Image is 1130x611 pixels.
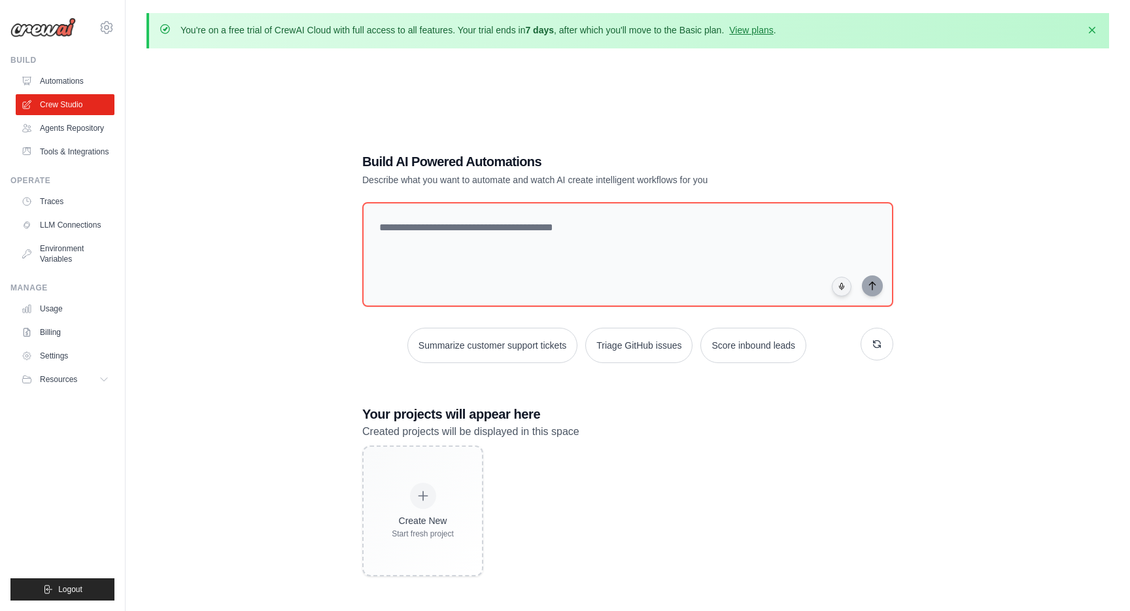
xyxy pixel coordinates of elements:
div: Build [10,55,114,65]
p: Created projects will be displayed in this space [362,423,893,440]
a: Billing [16,322,114,343]
a: LLM Connections [16,215,114,236]
a: Tools & Integrations [16,141,114,162]
p: Describe what you want to automate and watch AI create intelligent workflows for you [362,173,802,186]
div: Operate [10,175,114,186]
img: Logo [10,18,76,37]
button: Get new suggestions [861,328,893,360]
button: Score inbound leads [700,328,806,363]
span: Logout [58,584,82,595]
button: Logout [10,578,114,601]
a: Agents Repository [16,118,114,139]
div: Manage [10,283,114,293]
span: Resources [40,374,77,385]
a: Environment Variables [16,238,114,270]
a: Automations [16,71,114,92]
a: Crew Studio [16,94,114,115]
button: Resources [16,369,114,390]
h1: Build AI Powered Automations [362,152,802,171]
button: Summarize customer support tickets [407,328,577,363]
button: Triage GitHub issues [585,328,693,363]
h3: Your projects will appear here [362,405,893,423]
a: Settings [16,345,114,366]
a: Traces [16,191,114,212]
div: Create New [392,514,454,527]
button: Click to speak your automation idea [832,277,851,296]
strong: 7 days [525,25,554,35]
div: Start fresh project [392,529,454,539]
p: You're on a free trial of CrewAI Cloud with full access to all features. Your trial ends in , aft... [180,24,776,37]
a: View plans [729,25,773,35]
a: Usage [16,298,114,319]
